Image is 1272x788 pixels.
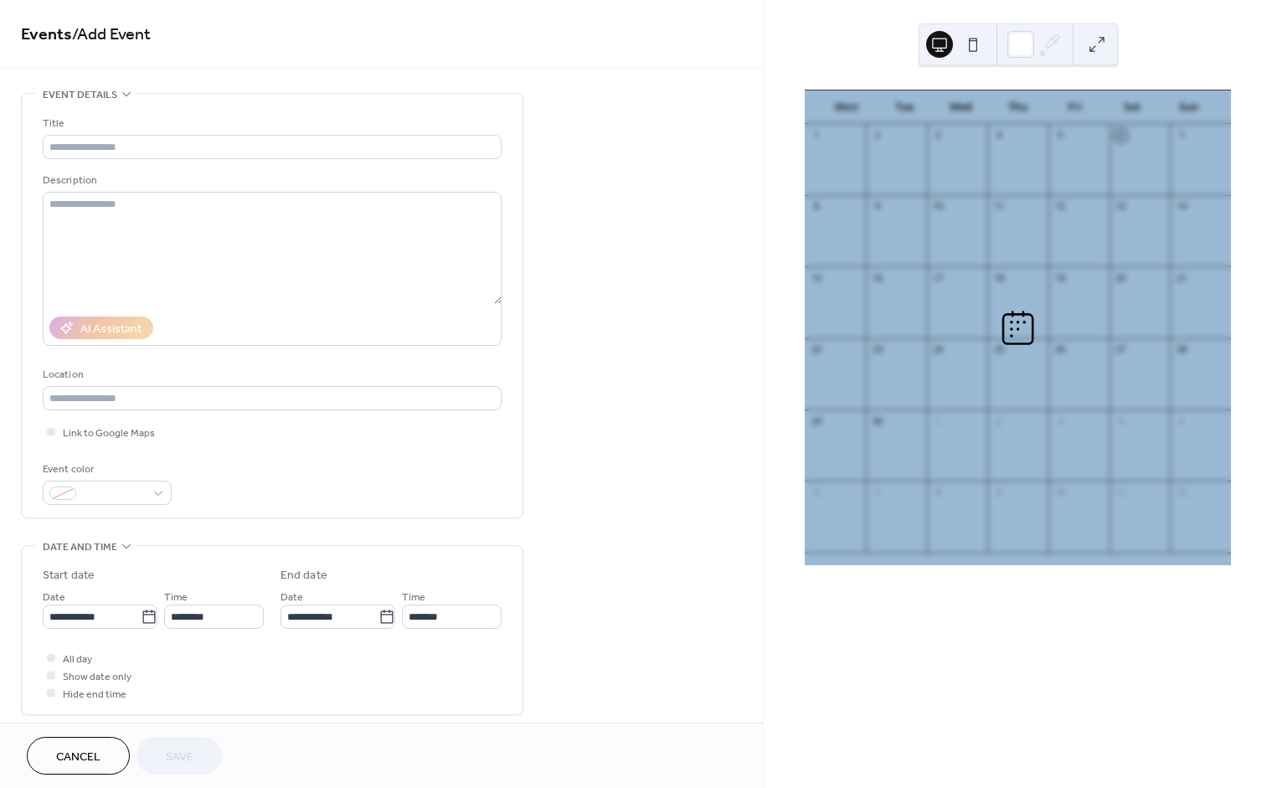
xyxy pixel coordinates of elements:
div: Sun [1161,90,1218,124]
div: 21 [1175,271,1187,284]
div: 2 [992,415,1005,427]
span: / Add Event [72,18,151,51]
div: Mon [818,90,875,124]
div: 4 [992,129,1005,142]
div: 11 [992,200,1005,213]
div: 8 [810,200,822,213]
div: 6 [810,486,822,498]
div: 10 [932,200,945,213]
div: 15 [810,271,822,284]
div: 10 [1053,486,1066,498]
div: 3 [932,129,945,142]
div: Wed [933,90,990,124]
div: 1 [810,129,822,142]
div: 5 [1175,415,1187,427]
div: 3 [1053,415,1066,427]
span: Event details [43,86,117,104]
span: Time [164,589,188,606]
span: Link to Google Maps [63,425,155,442]
div: 17 [932,271,945,284]
span: All day [63,651,92,668]
div: 6 [1115,129,1127,142]
span: Cancel [56,749,100,766]
span: Date [281,589,303,606]
div: 4 [1115,415,1127,427]
span: Time [402,589,425,606]
div: 12 [1053,200,1066,213]
div: 19 [1053,271,1066,284]
div: 9 [871,200,883,213]
div: 16 [871,271,883,284]
div: 5 [1053,129,1066,142]
div: 1 [932,415,945,427]
div: Tue [875,90,932,124]
div: 7 [1175,129,1187,142]
div: 8 [932,486,945,498]
div: Thu [990,90,1047,124]
button: Cancel [27,737,130,775]
div: 11 [1115,486,1127,498]
div: 29 [810,415,822,427]
div: 25 [992,343,1005,356]
div: Description [43,172,498,189]
div: 12 [1175,486,1187,498]
div: 30 [871,415,883,427]
div: 2 [871,129,883,142]
span: Show date only [63,668,131,686]
div: 23 [871,343,883,356]
div: Title [43,115,498,132]
span: Hide end time [63,686,126,703]
span: Date [43,589,65,606]
div: Fri [1047,90,1104,124]
div: 22 [810,343,822,356]
div: 14 [1175,200,1187,213]
div: Location [43,366,498,384]
div: 28 [1175,343,1187,356]
div: 20 [1115,271,1127,284]
div: Sat [1104,90,1161,124]
div: 26 [1053,343,1066,356]
div: 7 [871,486,883,498]
span: Date and time [43,538,117,556]
div: 9 [992,486,1005,498]
div: 13 [1115,200,1127,213]
div: 24 [932,343,945,356]
div: End date [281,567,327,585]
div: 27 [1115,343,1127,356]
div: Start date [43,567,95,585]
a: Events [21,18,72,51]
div: 18 [992,271,1005,284]
div: Event color [43,461,168,478]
